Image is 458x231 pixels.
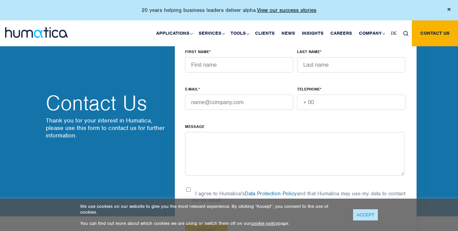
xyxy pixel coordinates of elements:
[391,30,397,36] span: DE
[142,7,316,14] p: 20 years helping business leaders deliver alpha.
[185,187,192,192] input: I agree to Humatica'sData Protection Policyand that Humatica may use my data to contact me via em...
[185,49,209,54] span: FIRST NAME
[327,20,355,46] a: Careers
[192,190,405,204] p: I agree to Humatica's and that Humatica may use my data to contact me via email.
[185,57,293,72] input: First name
[298,20,327,46] a: Insights
[257,7,316,14] a: View our success stories
[412,20,458,46] a: Contact us
[185,124,204,129] span: Message
[185,86,198,92] span: E-MAIL
[245,190,297,197] a: Data Protection Policy
[46,93,168,113] h2: Contact Us
[195,20,227,46] a: Services
[252,20,278,46] a: Clients
[46,117,168,139] p: Thank you for your interest in Humatica, please use this form to contact us for further information.
[5,27,68,38] img: logo
[80,220,345,226] p: You can find out more about which cookies we are using or switch them off on our page.
[297,57,405,72] input: Last name
[353,209,378,220] a: ACCEPT
[251,220,278,226] a: cookie policy
[278,20,298,46] a: News
[227,20,252,46] a: Tools
[297,95,405,110] input: + 00
[387,20,400,46] a: DE
[297,49,320,54] span: LAST NAME
[153,20,195,46] a: Applications
[80,203,345,215] p: We use cookies on our website to give you the most relevant experience. By clicking “Accept”, you...
[185,95,293,110] input: name@company.com
[297,86,320,92] span: TELEPHONE
[355,20,387,46] a: Company
[403,31,408,36] img: search_icon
